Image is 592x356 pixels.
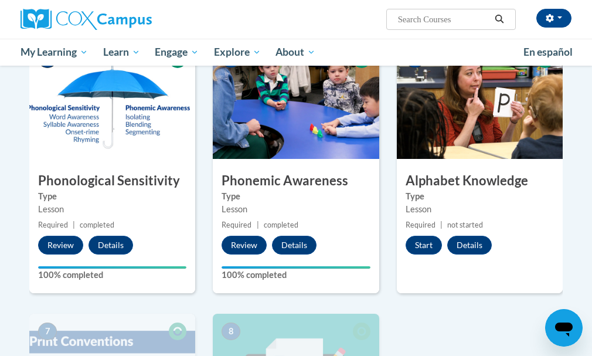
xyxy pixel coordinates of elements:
[13,39,96,66] a: My Learning
[213,42,379,159] img: Course Image
[206,39,268,66] a: Explore
[447,236,492,255] button: Details
[406,203,554,216] div: Lesson
[440,221,443,229] span: |
[103,45,140,59] span: Learn
[397,42,563,159] img: Course Image
[257,221,259,229] span: |
[21,9,152,30] img: Cox Campus
[38,323,57,340] span: 7
[222,203,370,216] div: Lesson
[406,190,554,203] label: Type
[516,40,580,65] a: En español
[29,172,195,190] h3: Phonological Sensitivity
[491,12,508,26] button: Search
[222,266,370,269] div: Your progress
[213,172,379,190] h3: Phonemic Awareness
[80,221,114,229] span: completed
[38,266,186,269] div: Your progress
[222,236,267,255] button: Review
[545,309,583,347] iframe: Button to launch messaging window
[21,9,192,30] a: Cox Campus
[222,323,240,340] span: 8
[12,39,580,66] div: Main menu
[222,221,251,229] span: Required
[406,221,436,229] span: Required
[272,236,317,255] button: Details
[397,12,491,26] input: Search Courses
[21,45,88,59] span: My Learning
[38,236,83,255] button: Review
[447,221,483,229] span: not started
[536,9,571,28] button: Account Settings
[155,45,199,59] span: Engage
[406,236,442,255] button: Start
[523,46,573,58] span: En español
[29,42,195,159] img: Course Image
[38,203,186,216] div: Lesson
[214,45,261,59] span: Explore
[264,221,298,229] span: completed
[38,221,68,229] span: Required
[397,172,563,190] h3: Alphabet Knowledge
[275,45,315,59] span: About
[222,269,370,282] label: 100% completed
[38,190,186,203] label: Type
[222,190,370,203] label: Type
[73,221,75,229] span: |
[268,39,324,66] a: About
[96,39,148,66] a: Learn
[38,269,186,282] label: 100% completed
[89,236,133,255] button: Details
[147,39,206,66] a: Engage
